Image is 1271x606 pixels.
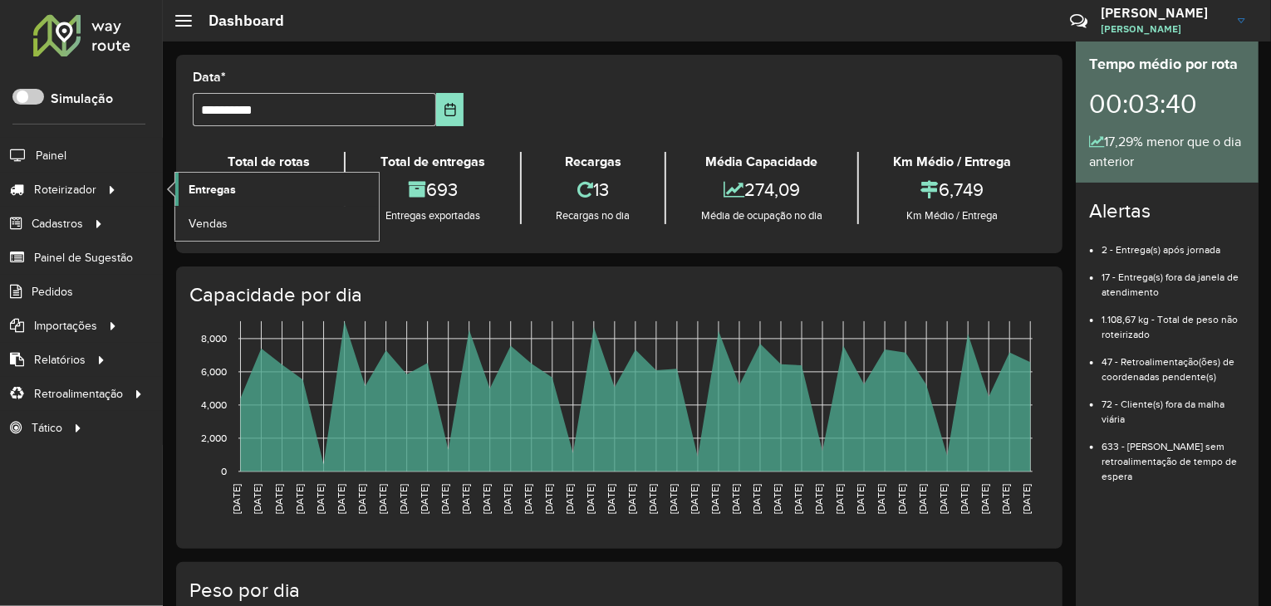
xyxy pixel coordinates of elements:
span: Retroalimentação [34,385,123,403]
span: Importações [34,317,97,335]
text: [DATE] [336,484,346,514]
span: Vendas [189,215,228,232]
label: Simulação [51,89,113,109]
text: [DATE] [709,484,720,514]
span: Entregas [189,181,236,198]
text: 2,000 [201,433,227,443]
div: 6,749 [863,172,1042,208]
text: [DATE] [377,484,388,514]
text: [DATE] [502,484,513,514]
text: [DATE] [273,484,284,514]
text: [DATE] [772,484,783,514]
h4: Alertas [1089,199,1245,223]
h4: Capacidade por dia [189,283,1046,307]
text: [DATE] [876,484,886,514]
div: Recargas [526,152,660,172]
div: Tempo médio por rota [1089,53,1245,76]
a: Contato Rápido [1061,3,1097,39]
text: [DATE] [689,484,699,514]
a: Entregas [175,173,379,206]
h3: [PERSON_NAME] [1101,5,1225,21]
text: [DATE] [896,484,907,514]
h2: Dashboard [192,12,284,30]
span: Pedidos [32,283,73,301]
li: 72 - Cliente(s) fora da malha viária [1102,384,1245,427]
text: [DATE] [751,484,762,514]
text: [DATE] [523,484,533,514]
text: [DATE] [315,484,326,514]
div: 17,29% menor que o dia anterior [1089,132,1245,172]
div: 13 [526,172,660,208]
div: 00:03:40 [1089,76,1245,132]
text: [DATE] [855,484,866,514]
span: Cadastros [32,215,83,232]
text: [DATE] [730,484,741,514]
span: Painel de Sugestão [34,249,133,266]
text: 6,000 [201,366,227,377]
text: [DATE] [917,484,928,514]
div: Km Médio / Entrega [863,208,1042,224]
div: Entregas exportadas [350,208,515,224]
text: [DATE] [460,484,471,514]
text: [DATE] [1000,484,1011,514]
text: [DATE] [606,484,616,514]
text: [DATE] [294,484,305,514]
text: 0 [221,466,227,476]
h4: Peso por dia [189,579,1046,603]
text: [DATE] [834,484,845,514]
text: [DATE] [398,484,409,514]
text: [DATE] [626,484,637,514]
div: 693 [350,172,515,208]
text: [DATE] [356,484,367,514]
li: 633 - [PERSON_NAME] sem retroalimentação de tempo de espera [1102,427,1245,484]
span: Painel [36,147,66,164]
li: 1.108,67 kg - Total de peso não roteirizado [1102,300,1245,342]
text: [DATE] [439,484,450,514]
text: [DATE] [959,484,969,514]
label: Data [193,67,226,87]
div: Total de rotas [197,152,340,172]
span: [PERSON_NAME] [1101,22,1225,37]
button: Choose Date [436,93,464,126]
text: 4,000 [201,399,227,410]
text: [DATE] [938,484,949,514]
li: 17 - Entrega(s) fora da janela de atendimento [1102,257,1245,300]
div: Recargas no dia [526,208,660,224]
text: [DATE] [647,484,658,514]
text: [DATE] [481,484,492,514]
text: [DATE] [419,484,429,514]
text: [DATE] [253,484,263,514]
div: 274,09 [670,172,852,208]
text: [DATE] [232,484,243,514]
span: Roteirizador [34,181,96,198]
text: [DATE] [813,484,824,514]
text: [DATE] [1021,484,1032,514]
a: Vendas [175,207,379,240]
li: 47 - Retroalimentação(ões) de coordenadas pendente(s) [1102,342,1245,384]
div: Média de ocupação no dia [670,208,852,224]
text: [DATE] [668,484,679,514]
text: [DATE] [793,484,803,514]
div: Média Capacidade [670,152,852,172]
text: [DATE] [585,484,596,514]
li: 2 - Entrega(s) após jornada [1102,230,1245,257]
span: Relatórios [34,351,86,369]
text: [DATE] [564,484,575,514]
div: Km Médio / Entrega [863,152,1042,172]
text: [DATE] [979,484,990,514]
div: Total de entregas [350,152,515,172]
span: Tático [32,419,62,437]
text: [DATE] [543,484,554,514]
text: 8,000 [201,333,227,344]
